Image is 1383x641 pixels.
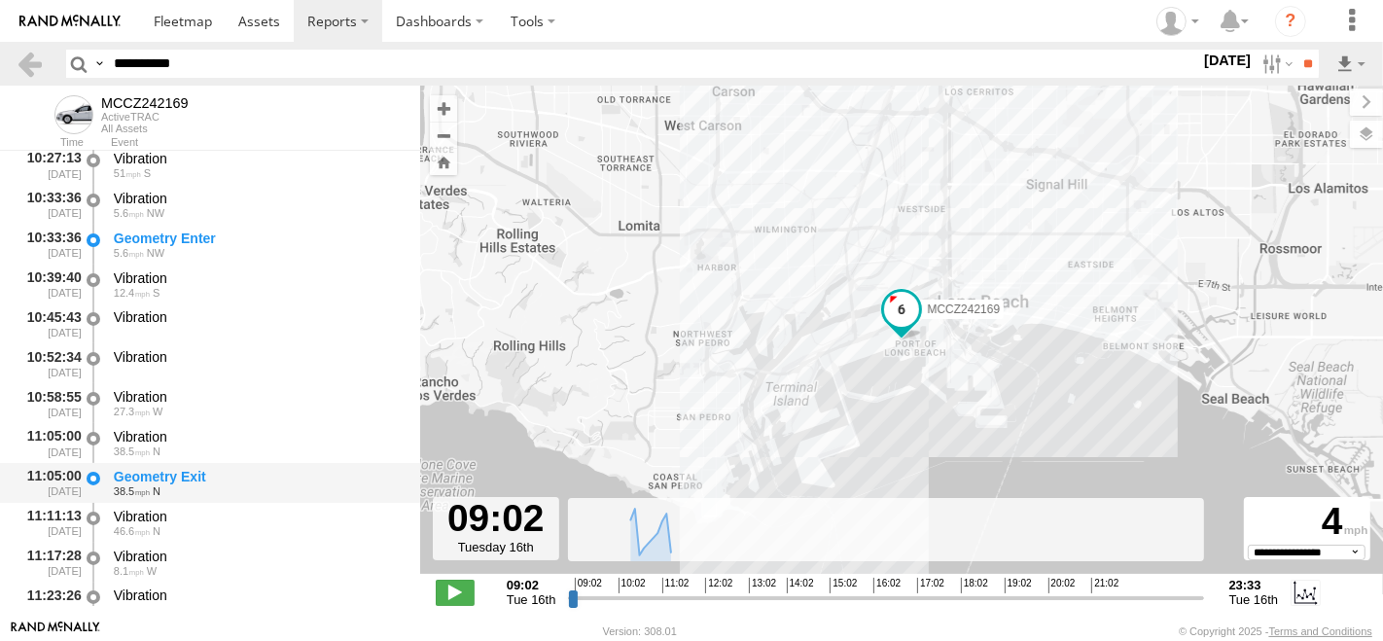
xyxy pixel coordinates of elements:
[101,123,189,134] div: All Assets
[114,445,150,457] span: 38.5
[114,190,402,207] div: Vibration
[101,111,189,123] div: ActiveTRAC
[16,147,84,183] div: 10:27:13 [DATE]
[114,485,150,497] span: 38.5
[507,592,556,607] span: Tue 16th Sep 2025
[114,525,150,537] span: 46.6
[147,247,164,259] span: Heading: 318
[436,580,475,605] label: Play/Stop
[1255,50,1296,78] label: Search Filter Options
[111,138,420,148] div: Event
[662,578,690,593] span: 11:02
[705,578,732,593] span: 12:02
[1247,500,1367,545] div: 4
[16,385,84,421] div: 10:58:55 [DATE]
[16,267,84,303] div: 10:39:40 [DATE]
[114,287,150,299] span: 12.4
[16,545,84,581] div: 11:17:28 [DATE]
[1229,592,1279,607] span: Tue 16th Sep 2025
[1091,578,1118,593] span: 21:02
[1179,625,1372,637] div: © Copyright 2025 -
[114,167,141,179] span: 51
[1005,578,1032,593] span: 19:02
[114,428,402,445] div: Vibration
[16,227,84,263] div: 10:33:36 [DATE]
[16,585,84,621] div: 11:23:26 [DATE]
[1269,625,1372,637] a: Terms and Conditions
[749,578,776,593] span: 13:02
[1200,50,1255,71] label: [DATE]
[114,548,402,565] div: Vibration
[873,578,901,593] span: 16:02
[19,15,121,28] img: rand-logo.svg
[16,187,84,223] div: 10:33:36 [DATE]
[927,302,1000,315] span: MCCZ242169
[144,167,151,179] span: Heading: 184
[114,308,402,326] div: Vibration
[101,95,189,111] div: MCCZ242169 - View Asset History
[147,565,157,577] span: Heading: 285
[1334,50,1367,78] label: Export results as...
[430,149,457,175] button: Zoom Home
[1229,578,1279,592] strong: 23:33
[153,287,160,299] span: Heading: 159
[153,445,160,457] span: Heading: 9
[147,207,164,219] span: Heading: 318
[114,348,402,366] div: Vibration
[114,150,402,167] div: Vibration
[16,465,84,501] div: 11:05:00 [DATE]
[91,50,107,78] label: Search Query
[1048,578,1076,593] span: 20:02
[507,578,556,592] strong: 09:02
[114,508,402,525] div: Vibration
[16,425,84,461] div: 11:05:00 [DATE]
[114,247,144,259] span: 5.6
[430,122,457,149] button: Zoom out
[603,625,677,637] div: Version: 308.01
[575,578,602,593] span: 09:02
[917,578,944,593] span: 17:02
[1150,7,1206,36] div: Zulema McIntosch
[114,207,144,219] span: 5.6
[153,525,160,537] span: Heading: 5
[114,587,402,604] div: Vibration
[11,622,100,641] a: Visit our Website
[16,505,84,541] div: 11:11:13 [DATE]
[619,578,646,593] span: 10:02
[1275,6,1306,37] i: ?
[114,468,402,485] div: Geometry Exit
[153,485,160,497] span: Heading: 9
[430,95,457,122] button: Zoom in
[16,345,84,381] div: 10:52:34 [DATE]
[114,269,402,287] div: Vibration
[153,406,162,417] span: Heading: 274
[16,138,84,148] div: Time
[114,388,402,406] div: Vibration
[16,50,44,78] a: Back to previous Page
[16,306,84,342] div: 10:45:43 [DATE]
[114,406,150,417] span: 27.3
[787,578,814,593] span: 14:02
[114,230,402,247] div: Geometry Enter
[830,578,857,593] span: 15:02
[961,578,988,593] span: 18:02
[114,565,144,577] span: 8.1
